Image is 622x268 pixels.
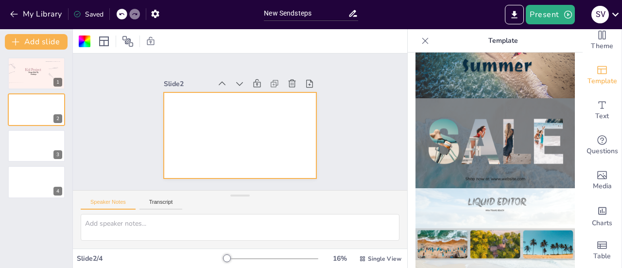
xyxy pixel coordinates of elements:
div: Add ready made slides [583,58,622,93]
div: Add charts and graphs [583,198,622,233]
button: Export to PowerPoint [505,5,524,24]
div: Add images, graphics, shapes or video [583,163,622,198]
span: Theme [591,41,613,52]
div: 4 [53,187,62,196]
button: My Library [7,6,66,22]
div: 1 [53,78,62,87]
span: Position [122,36,134,47]
span: Single View [368,255,401,263]
span: Kid Project [25,68,41,72]
button: Transcript [139,199,183,210]
div: 1 [8,57,65,89]
div: 2 [8,93,65,125]
div: Add a table [583,233,622,268]
div: 2 [53,114,62,123]
input: Insert title [264,6,347,20]
div: Layout [96,34,112,49]
div: Change the overall theme [583,23,622,58]
span: Table [593,251,611,262]
div: 3 [8,130,65,162]
span: Media [593,181,612,192]
button: Present [526,5,574,24]
span: Design Editor By Sendsteps [28,71,38,75]
button: S v [591,5,609,24]
span: Questions [587,146,618,157]
div: 16 % [328,254,351,263]
button: Speaker Notes [81,199,136,210]
div: Slide 2 / 4 [77,254,225,263]
div: 3 [53,150,62,159]
span: Text [595,111,609,122]
button: Add slide [5,34,68,50]
img: thumb-6.png [415,98,575,188]
img: thumb-5.png [415,8,575,98]
div: S v [591,6,609,23]
span: Charts [592,218,612,229]
div: Saved [73,10,104,19]
div: Add text boxes [583,93,622,128]
p: Template [433,29,573,53]
div: 4 [8,166,65,198]
span: Template [587,76,617,87]
div: Get real-time input from your audience [583,128,622,163]
div: Slide 2 [214,36,253,78]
